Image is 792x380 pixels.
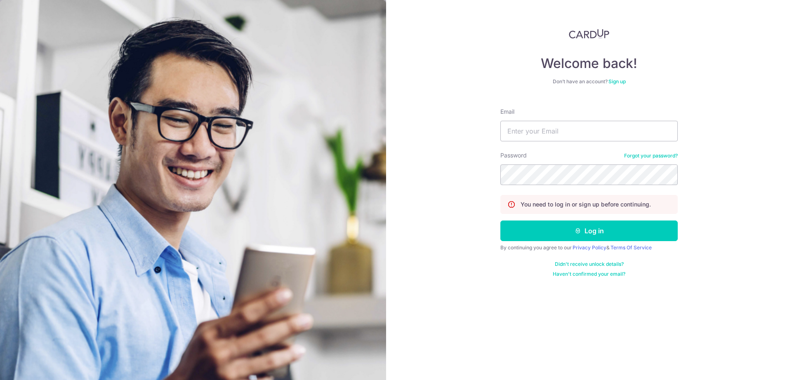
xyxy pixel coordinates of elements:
[569,29,609,39] img: CardUp Logo
[624,152,678,159] a: Forgot your password?
[573,244,606,251] a: Privacy Policy
[500,78,678,85] div: Don’t have an account?
[500,244,678,251] div: By continuing you agree to our &
[500,55,678,72] h4: Welcome back!
[500,151,527,160] label: Password
[500,108,514,116] label: Email
[610,244,652,251] a: Terms Of Service
[500,121,678,141] input: Enter your Email
[500,220,678,241] button: Log in
[555,261,624,267] a: Didn't receive unlock details?
[553,271,625,277] a: Haven't confirmed your email?
[521,200,651,209] p: You need to log in or sign up before continuing.
[608,78,626,84] a: Sign up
